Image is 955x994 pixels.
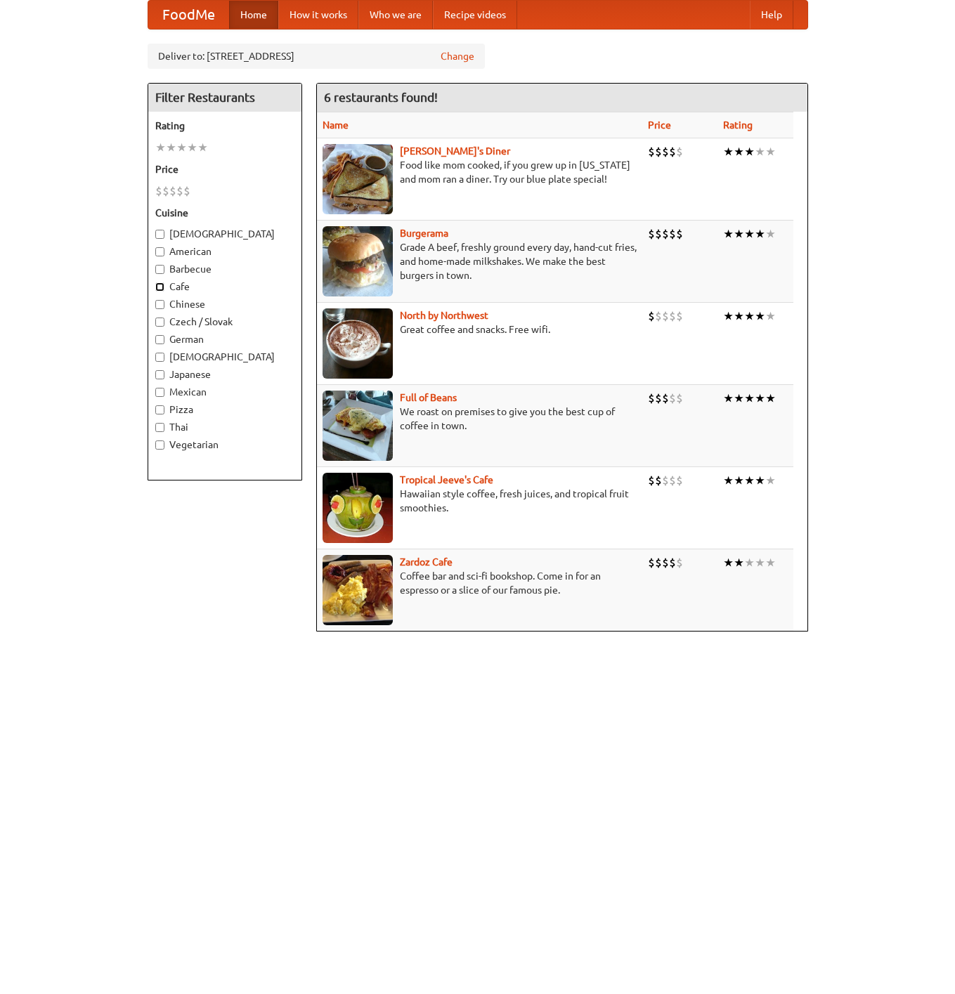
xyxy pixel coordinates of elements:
[669,391,676,406] li: $
[323,569,637,597] p: Coffee bar and sci-fi bookshop. Come in for an espresso or a slice of our famous pie.
[323,158,637,186] p: Food like mom cooked, if you grew up in [US_STATE] and mom ran a diner. Try our blue plate special!
[744,226,755,242] li: ★
[400,392,457,403] a: Full of Beans
[765,144,776,159] li: ★
[669,308,676,324] li: $
[400,228,448,239] b: Burgerama
[648,308,655,324] li: $
[669,144,676,159] li: $
[662,308,669,324] li: $
[734,226,744,242] li: ★
[744,308,755,324] li: ★
[744,555,755,570] li: ★
[155,420,294,434] label: Thai
[676,308,683,324] li: $
[197,140,208,155] li: ★
[323,119,349,131] a: Name
[155,335,164,344] input: German
[744,473,755,488] li: ★
[358,1,433,29] a: Who we are
[148,1,229,29] a: FoodMe
[750,1,793,29] a: Help
[155,282,164,292] input: Cafe
[755,391,765,406] li: ★
[155,119,294,133] h5: Rating
[655,555,662,570] li: $
[323,555,393,625] img: zardoz.jpg
[323,144,393,214] img: sallys.jpg
[155,367,294,381] label: Japanese
[166,140,176,155] li: ★
[433,1,517,29] a: Recipe videos
[669,555,676,570] li: $
[755,144,765,159] li: ★
[400,474,493,485] a: Tropical Jeeve's Cafe
[662,226,669,242] li: $
[155,244,294,259] label: American
[676,555,683,570] li: $
[155,318,164,327] input: Czech / Slovak
[323,226,393,296] img: burgerama.jpg
[669,473,676,488] li: $
[655,391,662,406] li: $
[744,391,755,406] li: ★
[655,226,662,242] li: $
[169,183,176,199] li: $
[400,145,510,157] a: [PERSON_NAME]'s Diner
[400,310,488,321] a: North by Northwest
[229,1,278,29] a: Home
[648,119,671,131] a: Price
[648,226,655,242] li: $
[755,473,765,488] li: ★
[648,555,655,570] li: $
[155,438,294,452] label: Vegetarian
[324,91,438,104] ng-pluralize: 6 restaurants found!
[676,144,683,159] li: $
[323,473,393,543] img: jeeves.jpg
[648,473,655,488] li: $
[155,353,164,362] input: [DEMOGRAPHIC_DATA]
[723,391,734,406] li: ★
[655,144,662,159] li: $
[183,183,190,199] li: $
[734,391,744,406] li: ★
[155,370,164,379] input: Japanese
[655,473,662,488] li: $
[755,308,765,324] li: ★
[155,140,166,155] li: ★
[723,119,753,131] a: Rating
[723,473,734,488] li: ★
[676,226,683,242] li: $
[155,405,164,414] input: Pizza
[155,247,164,256] input: American
[655,308,662,324] li: $
[765,308,776,324] li: ★
[723,144,734,159] li: ★
[662,144,669,159] li: $
[155,206,294,220] h5: Cuisine
[155,388,164,397] input: Mexican
[676,391,683,406] li: $
[155,230,164,239] input: [DEMOGRAPHIC_DATA]
[662,555,669,570] li: $
[734,308,744,324] li: ★
[148,84,301,112] h4: Filter Restaurants
[155,403,294,417] label: Pizza
[765,391,776,406] li: ★
[676,473,683,488] li: $
[734,144,744,159] li: ★
[765,555,776,570] li: ★
[441,49,474,63] a: Change
[155,423,164,432] input: Thai
[734,555,744,570] li: ★
[155,265,164,274] input: Barbecue
[323,322,637,336] p: Great coffee and snacks. Free wifi.
[723,226,734,242] li: ★
[155,440,164,450] input: Vegetarian
[323,391,393,461] img: beans.jpg
[187,140,197,155] li: ★
[148,44,485,69] div: Deliver to: [STREET_ADDRESS]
